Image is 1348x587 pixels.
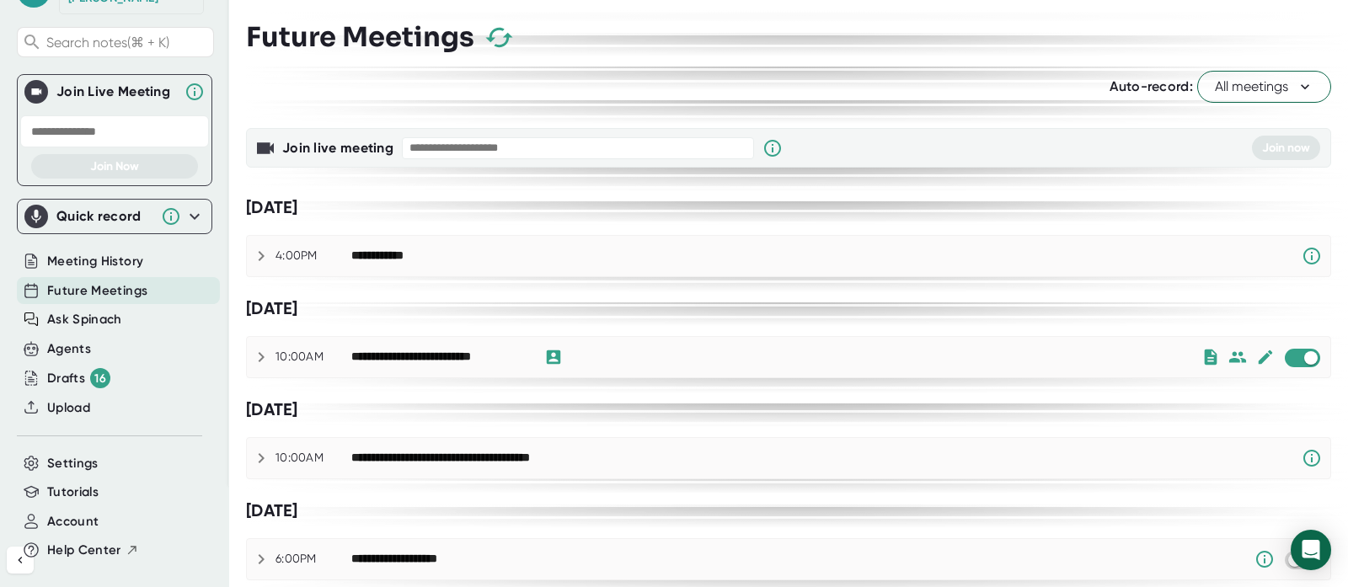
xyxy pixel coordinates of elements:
button: Tutorials [47,483,99,502]
button: Drafts 16 [47,368,110,388]
button: Upload [47,398,90,418]
svg: Spinach requires a video conference link. [1302,246,1322,266]
button: All meetings [1197,71,1331,103]
div: [DATE] [246,399,1331,420]
div: 6:00PM [275,552,351,567]
button: Join Now [31,154,198,179]
button: Account [47,512,99,531]
div: Quick record [56,208,152,225]
div: 10:00AM [275,451,351,466]
span: Auto-record: [1110,78,1193,94]
button: Help Center [47,541,139,560]
div: [DATE] [246,197,1331,218]
div: [DATE] [246,500,1331,521]
b: Join live meeting [282,140,393,156]
button: Collapse sidebar [7,547,34,574]
button: Agents [47,339,91,359]
button: Meeting History [47,252,143,271]
div: Join Live Meeting [56,83,176,100]
button: Settings [47,454,99,473]
div: 4:00PM [275,248,351,264]
svg: Someone has manually disabled Spinach from this meeting. [1254,549,1275,569]
button: Future Meetings [47,281,147,301]
span: Help Center [47,541,121,560]
div: Quick record [24,200,205,233]
div: Open Intercom Messenger [1291,530,1331,570]
div: Join Live MeetingJoin Live Meeting [24,75,205,109]
img: Join Live Meeting [28,83,45,100]
div: 16 [90,368,110,388]
svg: Spinach requires a video conference link. [1302,448,1322,468]
div: [DATE] [246,298,1331,319]
span: All meetings [1215,77,1313,97]
span: Search notes (⌘ + K) [46,35,209,51]
span: Join Now [90,159,139,173]
div: Drafts [47,368,110,388]
div: 10:00AM [275,350,351,365]
button: Join now [1252,136,1320,160]
span: Join now [1262,141,1310,155]
button: Ask Spinach [47,310,122,329]
h3: Future Meetings [246,21,474,53]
